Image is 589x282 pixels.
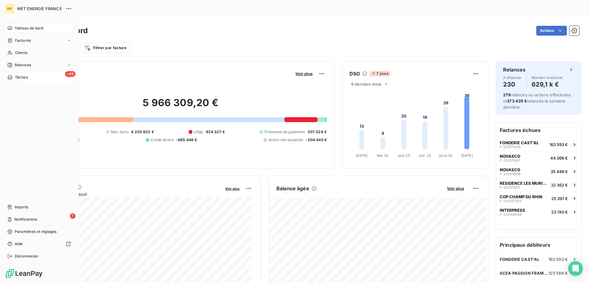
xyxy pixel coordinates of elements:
span: Montant à relancer [532,76,563,79]
h6: Factures échues [496,123,581,137]
span: FONDERIE CAST'AL [500,140,539,145]
span: RESIDENCE LES MURIERS [500,181,549,186]
button: Filtrer par facture [80,43,130,53]
span: +99 [65,71,75,77]
tspan: Mai 25 [377,153,388,158]
button: FONDERIE CAST'ALF-250175414163 593 € [496,137,581,151]
span: 279 [503,92,510,97]
span: Avoirs non associés [268,137,303,143]
span: Notifications [14,217,37,222]
button: Voir plus [223,186,241,191]
span: 4 220 922 € [131,129,154,135]
span: 7 jours [370,71,390,76]
span: COP CHAMP DU RHIN [500,194,542,199]
span: Chiffre d'affaires mensuel [35,191,221,197]
span: Tâches [15,75,28,80]
span: 373 429 € [507,99,527,103]
h4: 230 [503,79,522,89]
span: Voir plus [447,186,464,191]
span: 44 068 € [550,156,568,160]
span: NOVASCO [500,167,520,172]
span: 163 593 € [549,257,568,262]
span: F-250169589 [500,213,522,216]
span: 23 740 € [551,210,568,214]
span: 924 327 € [206,129,225,135]
span: Litige [194,129,203,135]
span: 163 593 € [549,142,568,147]
h6: Principaux débiteurs [496,238,581,252]
h2: 5 966 309,20 € [35,97,327,115]
tspan: [DATE] [461,153,473,158]
span: Aide [15,241,23,247]
span: relances ou actions effectuées et relancés la semaine dernière. [503,92,571,110]
h6: DSO [349,70,360,77]
span: Relances [15,62,31,68]
span: NOVASCO [500,154,520,159]
h4: 629,1 k € [532,79,563,89]
button: Voir plus [445,186,466,191]
span: -885 446 € [176,137,197,143]
span: Imports [15,204,28,210]
button: Voir plus [294,71,314,76]
img: Logo LeanPay [5,268,43,278]
tspan: Juin 25 [398,153,410,158]
h6: Relances [503,66,525,73]
button: COP CHAMP DU RHINF-25013755325 397 € [496,191,581,205]
span: F-250175414 [500,145,521,149]
span: 25 397 € [551,196,568,201]
span: -204 445 € [306,137,327,143]
div: Open Intercom Messenger [568,261,583,276]
button: NOVASCOF-25017881744 068 € [496,151,581,164]
span: Voir plus [225,187,240,191]
span: F-250178817 [500,159,520,162]
span: F-250178816 [500,172,521,176]
span: Promesse de paiement [264,129,305,135]
button: INTERPRESSF-25016958923 740 € [496,205,581,218]
a: Aide [5,239,73,249]
h6: Balance âgée [276,185,309,192]
span: F-250171001 [500,186,520,189]
span: Factures [15,38,31,43]
button: Actions [536,26,567,36]
span: 207 328 € [308,129,327,135]
span: Paramètres et réglages [15,229,56,234]
span: SCEA PASSION FRAMBOISES [500,271,549,276]
span: 32 362 € [551,183,568,187]
span: F-250137553 [500,199,522,203]
span: À effectuer [503,76,522,79]
span: 6 derniers mois [351,82,381,87]
span: 123 588 € [549,271,568,276]
button: NOVASCOF-25017881635 489 € [496,164,581,178]
span: INTERPRESS [500,208,525,213]
span: Déconnexion [15,253,38,259]
span: Clients [15,50,27,56]
span: Crédit divers [151,137,174,143]
span: FONDERIE CAST'AL [500,257,539,262]
span: Voir plus [295,71,313,76]
span: 35 489 € [551,169,568,174]
span: Non-échu [111,129,129,135]
span: 7 [70,213,75,219]
tspan: Août 25 [439,153,452,158]
button: RESIDENCE LES MURIERSF-25017100132 362 € [496,178,581,191]
tspan: [DATE] [356,153,368,158]
span: Tableau de bord [15,25,43,31]
tspan: Juil. 25 [419,153,431,158]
